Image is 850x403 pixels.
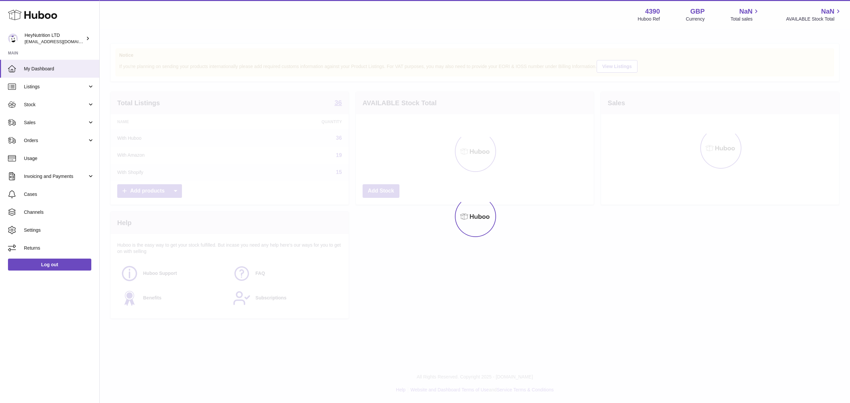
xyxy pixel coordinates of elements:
span: AVAILABLE Stock Total [786,16,842,22]
strong: 4390 [645,7,660,16]
div: Huboo Ref [638,16,660,22]
span: Total sales [730,16,760,22]
div: HeyNutrition LTD [25,32,84,45]
a: NaN Total sales [730,7,760,22]
span: Settings [24,227,94,233]
span: NaN [821,7,834,16]
div: Currency [686,16,705,22]
a: NaN AVAILABLE Stock Total [786,7,842,22]
span: NaN [739,7,752,16]
span: [EMAIL_ADDRESS][DOMAIN_NAME] [25,39,98,44]
img: internalAdmin-4390@internal.huboo.com [8,34,18,43]
strong: GBP [690,7,705,16]
span: Orders [24,137,87,144]
span: Cases [24,191,94,198]
span: Channels [24,209,94,215]
a: Log out [8,259,91,271]
span: Usage [24,155,94,162]
span: Listings [24,84,87,90]
span: Sales [24,120,87,126]
span: Invoicing and Payments [24,173,87,180]
span: Returns [24,245,94,251]
span: My Dashboard [24,66,94,72]
span: Stock [24,102,87,108]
